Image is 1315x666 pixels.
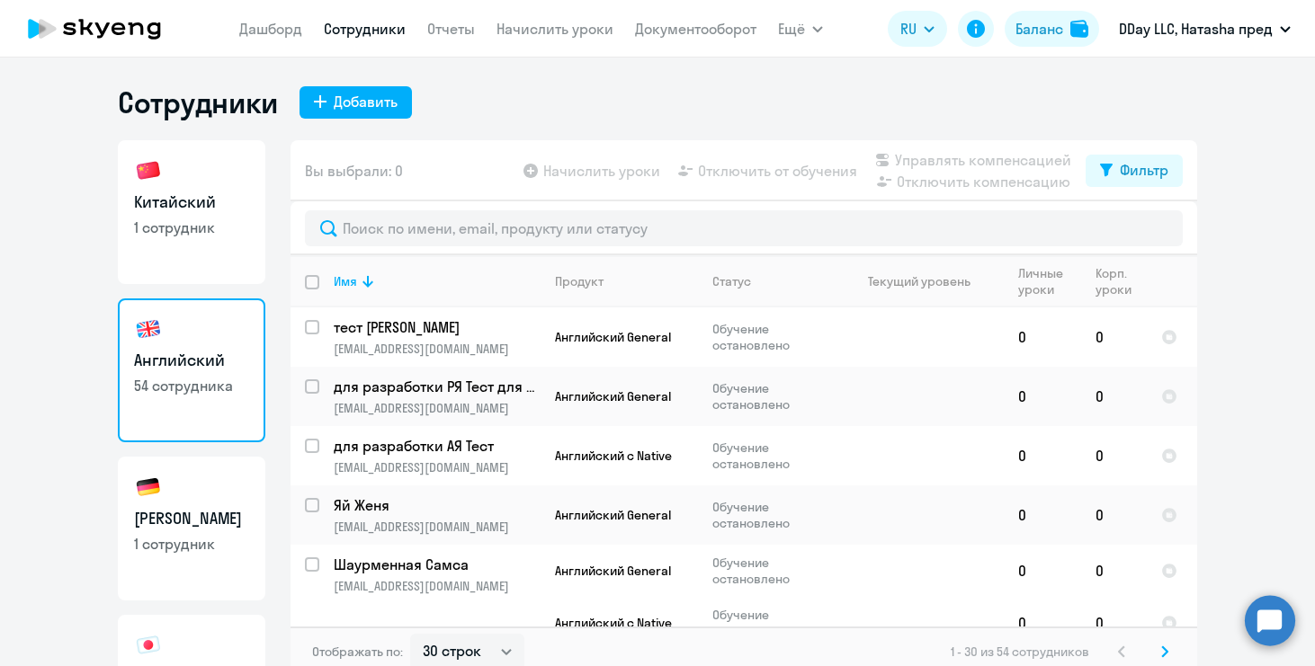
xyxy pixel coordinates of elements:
[305,210,1183,246] input: Поиск по имени, email, продукту или статусу
[555,273,604,289] div: Продукт
[134,315,163,343] img: english
[134,507,249,530] h3: [PERSON_NAME]
[555,615,672,631] span: Английский с Native
[427,20,475,38] a: Отчеты
[134,534,249,554] p: 1 сотрудник
[1004,597,1081,649] td: 0
[712,273,751,289] div: Статус
[496,20,613,38] a: Начислить уроки
[1005,11,1099,47] button: Балансbalance
[118,457,265,600] a: [PERSON_NAME]1 сотрудник
[312,644,403,660] span: Отображать по:
[712,555,836,587] p: Обучение остановлено
[118,298,265,442] a: Английский54 сотрудника
[334,377,537,396] p: для разработки РЯ Тест для разработки РЯ
[1086,155,1183,187] button: Фильтр
[334,459,540,475] p: [EMAIL_ADDRESS][DOMAIN_NAME]
[712,321,836,353] p: Обучение остановлено
[1081,485,1147,545] td: 0
[1004,426,1081,485] td: 0
[1081,426,1147,485] td: 0
[1081,307,1147,367] td: 0
[334,400,540,416] p: [EMAIL_ADDRESS][DOMAIN_NAME]
[951,644,1089,660] span: 1 - 30 из 54 сотрудников
[334,555,540,574] a: Шаурменная Самса
[778,11,823,47] button: Ещё
[868,273,971,289] div: Текущий уровень
[334,341,540,357] p: [EMAIL_ADDRESS][DOMAIN_NAME]
[134,376,249,395] p: 54 сотрудника
[1004,545,1081,597] td: 0
[324,20,406,38] a: Сотрудники
[134,631,163,660] img: japanese
[712,380,836,413] p: Обучение остановлено
[1081,597,1147,649] td: 0
[334,495,540,515] a: Яй Женя
[635,20,756,38] a: Документооборот
[1070,20,1088,38] img: balance
[134,473,163,502] img: german
[1015,18,1063,40] div: Баланс
[1081,545,1147,597] td: 0
[305,160,403,182] span: Вы выбрали: 0
[555,388,671,404] span: Английский General
[555,563,671,579] span: Английский General
[1119,18,1273,40] p: DDay LLC, Натаsha пред
[778,18,805,40] span: Ещё
[239,20,302,38] a: Дашборд
[1004,485,1081,545] td: 0
[900,18,917,40] span: RU
[851,273,1003,289] div: Текущий уровень
[334,273,357,289] div: Имя
[334,495,537,515] p: Яй Женя
[134,156,163,185] img: chinese
[712,499,836,531] p: Обучение остановлено
[334,91,398,112] div: Добавить
[712,607,836,639] p: Обучение остановлено
[555,448,672,464] span: Английский с Native
[334,555,537,574] p: Шаурменная Самса
[334,519,540,535] p: [EMAIL_ADDRESS][DOMAIN_NAME]
[134,191,249,214] h3: Китайский
[334,317,537,337] p: тест [PERSON_NAME]
[118,84,278,120] h1: Сотрудники
[134,349,249,372] h3: Английский
[555,329,671,345] span: Английский General
[134,218,249,237] p: 1 сотрудник
[888,11,947,47] button: RU
[1096,265,1146,297] div: Корп. уроки
[300,86,412,119] button: Добавить
[334,578,540,594] p: [EMAIL_ADDRESS][DOMAIN_NAME]
[1004,307,1081,367] td: 0
[118,140,265,284] a: Китайский1 сотрудник
[1120,159,1168,181] div: Фильтр
[1018,265,1080,297] div: Личные уроки
[334,273,540,289] div: Имя
[334,317,540,337] a: тест [PERSON_NAME]
[712,440,836,472] p: Обучение остановлено
[334,377,540,396] a: для разработки РЯ Тест для разработки РЯ
[334,436,537,456] p: для разработки АЯ Тест
[1004,367,1081,426] td: 0
[334,436,540,456] a: для разработки АЯ Тест
[1081,367,1147,426] td: 0
[1110,7,1300,50] button: DDay LLC, Натаsha пред
[555,507,671,523] span: Английский General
